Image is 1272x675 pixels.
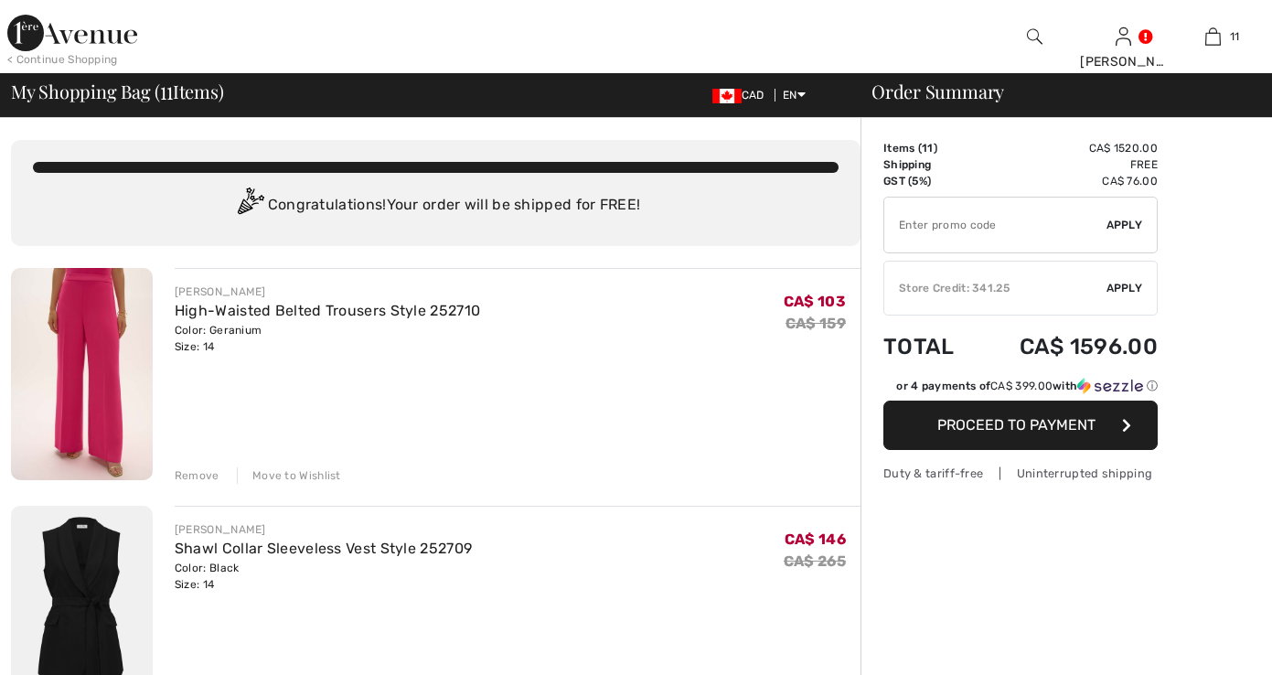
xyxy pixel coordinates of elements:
[977,316,1158,378] td: CA$ 1596.00
[1230,28,1240,45] span: 11
[1205,26,1221,48] img: My Bag
[175,521,472,538] div: [PERSON_NAME]
[977,156,1158,173] td: Free
[990,380,1053,392] span: CA$ 399.00
[1080,52,1167,71] div: [PERSON_NAME]
[175,302,480,319] a: High-Waisted Belted Trousers Style 252710
[883,401,1158,450] button: Proceed to Payment
[785,530,846,548] span: CA$ 146
[175,560,472,593] div: Color: Black Size: 14
[1027,26,1042,48] img: search the website
[7,15,137,51] img: 1ère Avenue
[977,173,1158,189] td: CA$ 76.00
[786,315,846,332] s: CA$ 159
[937,416,1096,434] span: Proceed to Payment
[922,142,934,155] span: 11
[175,467,219,484] div: Remove
[1077,378,1143,394] img: Sezzle
[712,89,742,103] img: Canadian Dollar
[883,156,977,173] td: Shipping
[783,89,806,102] span: EN
[896,378,1158,394] div: or 4 payments of with
[231,187,268,224] img: Congratulation2.svg
[175,322,480,355] div: Color: Geranium Size: 14
[1106,280,1143,296] span: Apply
[1116,27,1131,45] a: Sign In
[175,540,472,557] a: Shawl Collar Sleeveless Vest Style 252709
[160,78,173,102] span: 11
[33,187,839,224] div: Congratulations! Your order will be shipped for FREE!
[1170,26,1256,48] a: 11
[883,378,1158,401] div: or 4 payments ofCA$ 399.00withSezzle Click to learn more about Sezzle
[850,82,1261,101] div: Order Summary
[7,51,118,68] div: < Continue Shopping
[884,280,1106,296] div: Store Credit: 341.25
[883,173,977,189] td: GST (5%)
[784,552,846,570] s: CA$ 265
[784,293,846,310] span: CA$ 103
[883,140,977,156] td: Items ( )
[175,284,480,300] div: [PERSON_NAME]
[883,465,1158,482] div: Duty & tariff-free | Uninterrupted shipping
[884,198,1106,252] input: Promo code
[237,467,341,484] div: Move to Wishlist
[712,89,772,102] span: CAD
[1106,217,1143,233] span: Apply
[11,82,224,101] span: My Shopping Bag ( Items)
[883,316,977,378] td: Total
[977,140,1158,156] td: CA$ 1520.00
[11,268,153,480] img: High-Waisted Belted Trousers Style 252710
[1116,26,1131,48] img: My Info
